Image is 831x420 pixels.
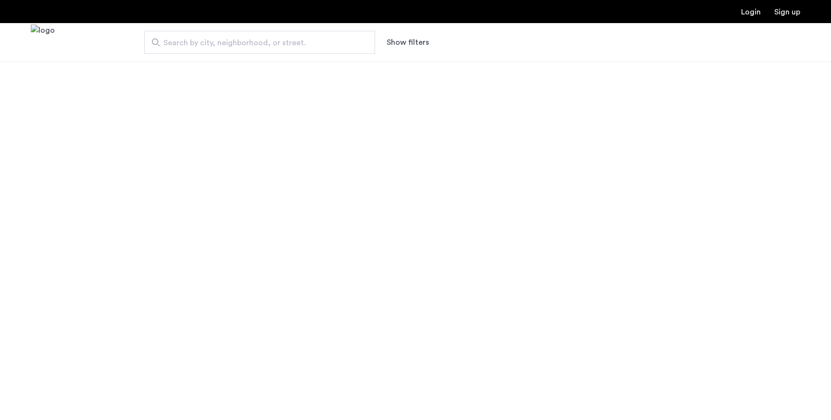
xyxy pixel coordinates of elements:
span: Search by city, neighborhood, or street. [164,37,348,49]
input: Apartment Search [144,31,375,54]
a: Registration [774,8,800,16]
a: Login [741,8,761,16]
a: Cazamio Logo [31,25,55,61]
button: Show or hide filters [387,37,429,48]
img: logo [31,25,55,61]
